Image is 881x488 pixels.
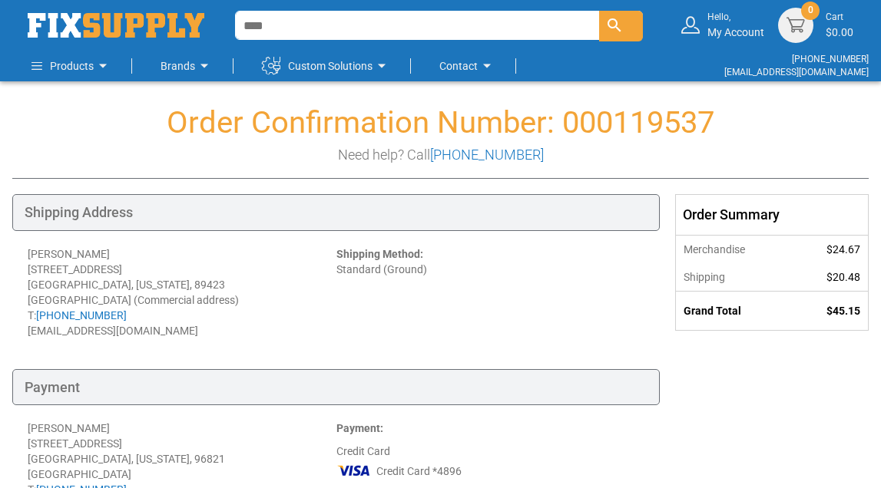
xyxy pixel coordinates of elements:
div: Standard (Ground) [336,246,645,338]
strong: Shipping Method: [336,248,423,260]
a: Contact [439,51,496,81]
a: store logo [28,13,204,38]
a: [PHONE_NUMBER] [36,309,127,321]
span: $24.67 [826,243,860,256]
th: Shipping [676,263,793,292]
span: $45.15 [826,305,860,317]
div: [PERSON_NAME] [STREET_ADDRESS] [GEOGRAPHIC_DATA], [US_STATE], 89423 [GEOGRAPHIC_DATA] (Commercial... [28,246,336,338]
div: My Account [707,11,764,39]
a: Brands [161,51,214,81]
a: [PHONE_NUMBER] [430,147,544,163]
a: Products [31,51,112,81]
div: Order Summary [676,195,868,235]
img: VI [336,459,372,482]
img: Fix Industrial Supply [28,13,204,38]
div: Payment [12,369,660,406]
strong: Grand Total [684,305,741,317]
strong: Payment: [336,422,383,434]
span: $0.00 [826,26,853,38]
span: 0 [808,4,813,17]
a: Custom Solutions [262,51,391,81]
span: Credit Card *4896 [376,463,462,479]
small: Hello, [707,11,764,24]
h1: Order Confirmation Number: 000119537 [12,106,869,140]
a: [EMAIL_ADDRESS][DOMAIN_NAME] [724,67,869,77]
small: Cart [826,11,853,24]
a: [PHONE_NUMBER] [792,54,869,64]
span: $20.48 [826,271,860,283]
div: Shipping Address [12,194,660,231]
h3: Need help? Call [12,147,869,163]
th: Merchandise [676,235,793,263]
